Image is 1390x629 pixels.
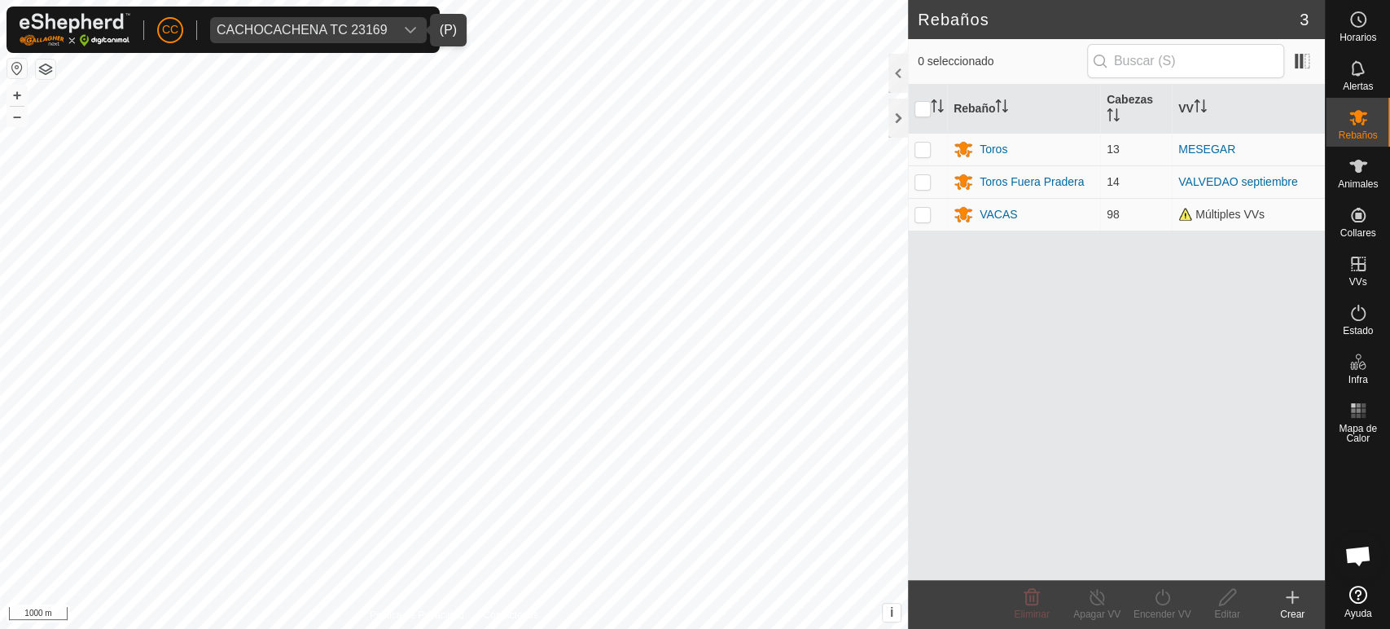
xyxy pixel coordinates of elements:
p-sorticon: Activar para ordenar [995,102,1008,115]
button: Capas del Mapa [36,59,55,79]
a: Contáctenos [483,608,537,622]
span: CACHOCACHENA TC 23169 [210,17,394,43]
div: Toros Fuera Pradera [980,174,1084,191]
span: 3 [1300,7,1309,32]
a: Ayuda [1326,579,1390,625]
span: 14 [1107,175,1120,188]
div: CACHOCACHENA TC 23169 [217,24,388,37]
a: VALVEDAO septiembre [1178,175,1298,188]
span: Animales [1338,179,1378,189]
p-sorticon: Activar para ordenar [1194,102,1207,115]
h2: Rebaños [918,10,1300,29]
span: 13 [1107,143,1120,156]
button: – [7,107,27,126]
div: VACAS [980,206,1017,223]
span: Horarios [1340,33,1376,42]
a: MESEGAR [1178,143,1235,156]
span: Eliminar [1014,609,1049,620]
th: Cabezas [1100,85,1172,134]
button: + [7,86,27,105]
span: Alertas [1343,81,1373,91]
th: VV [1172,85,1325,134]
span: Infra [1348,375,1367,385]
div: Editar [1195,607,1260,622]
span: Múltiples VVs [1178,208,1265,221]
div: Crear [1260,607,1325,622]
span: Rebaños [1338,130,1377,140]
span: CC [162,21,178,38]
span: Estado [1343,326,1373,336]
button: i [883,604,901,622]
p-sorticon: Activar para ordenar [1107,111,1120,124]
span: VVs [1348,277,1366,287]
th: Rebaño [947,85,1100,134]
span: 98 [1107,208,1120,221]
span: Collares [1340,228,1375,238]
a: Política de Privacidad [370,608,463,622]
span: 0 seleccionado [918,53,1087,70]
span: Ayuda [1344,609,1372,618]
span: i [890,605,893,619]
div: Toros [980,141,1007,158]
p-sorticon: Activar para ordenar [931,102,944,115]
img: Logo Gallagher [20,13,130,46]
div: dropdown trigger [394,17,427,43]
span: Mapa de Calor [1330,424,1386,443]
div: Apagar VV [1064,607,1129,622]
input: Buscar (S) [1087,44,1284,78]
div: Chat abierto [1334,531,1383,580]
button: Restablecer Mapa [7,59,27,78]
div: Encender VV [1129,607,1195,622]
